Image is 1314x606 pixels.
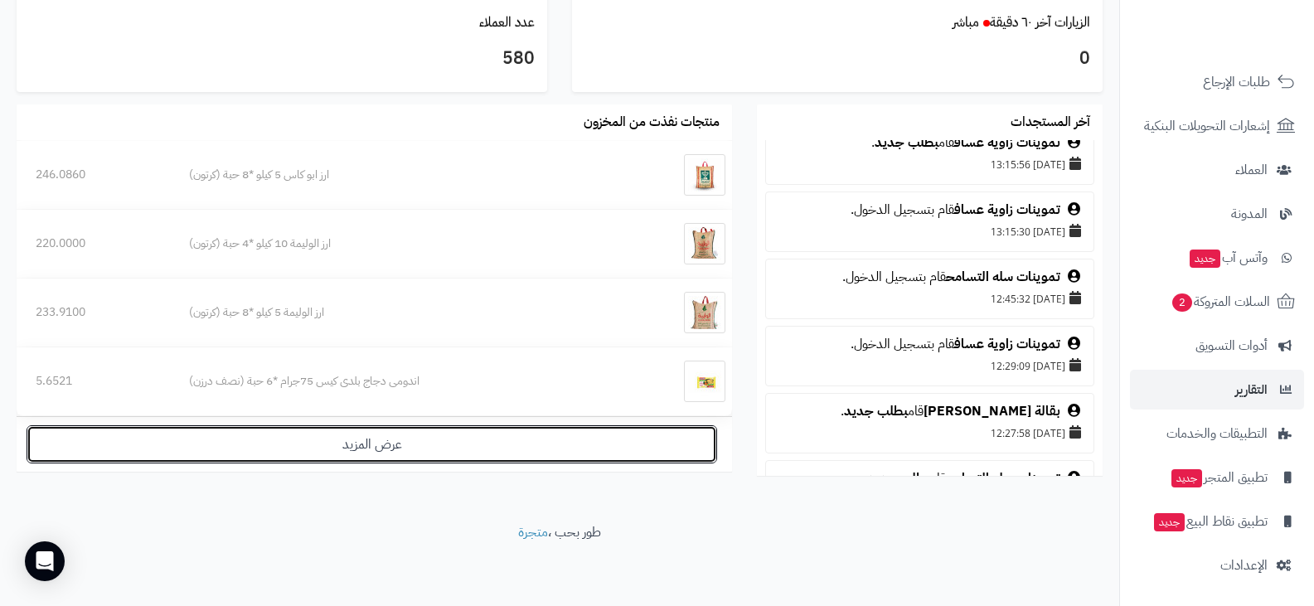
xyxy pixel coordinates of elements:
[1130,458,1304,497] a: تطبيق المتجرجديد
[954,200,1060,220] a: تموينات زاوية عساف
[684,361,725,402] img: اندومى دجاج بلدى كيس 75جرام *6 حبة (نصف درزن)
[1130,194,1304,234] a: المدونة
[189,373,618,390] div: اندومى دجاج بلدى كيس 75جرام *6 حبة (نصف درزن)
[518,522,548,542] a: متجرة
[1172,293,1192,312] span: 2
[774,469,1085,488] div: قام .
[844,401,908,421] a: بطلب جديد
[684,223,725,264] img: ارز الوليمة 10 كيلو *4 حبة (كرتون)
[1130,106,1304,146] a: إشعارات التحويلات البنكية
[1154,513,1185,531] span: جديد
[1166,422,1268,445] span: التطبيقات والخدمات
[774,287,1085,310] div: [DATE] 12:45:32
[954,334,1060,354] a: تموينات زاوية عساف
[774,220,1085,243] div: [DATE] 13:15:30
[1130,150,1304,190] a: العملاء
[1170,466,1268,489] span: تطبيق المتجر
[1130,282,1304,322] a: السلات المتروكة2
[29,45,535,73] h3: 580
[1235,378,1268,401] span: التقارير
[1144,114,1270,138] span: إشعارات التحويلات البنكية
[189,167,618,183] div: ارز ابو كاس 5 كيلو *8 حبة (كرتون)
[1190,250,1220,268] span: جديد
[1130,238,1304,278] a: وآتس آبجديد
[774,268,1085,287] div: قام بتسجيل الدخول.
[27,425,717,463] a: عرض المزيد
[954,133,1060,153] a: تموينات زاوية عساف
[946,468,1060,488] a: تموينات سله التسامح
[1235,158,1268,182] span: العملاء
[1130,370,1304,410] a: التقارير
[1195,334,1268,357] span: أدوات التسويق
[189,304,618,321] div: ارز الوليمة 5 كيلو *8 حبة (كرتون)
[684,154,725,196] img: ارز ابو كاس 5 كيلو *8 حبة (كرتون)
[1130,62,1304,102] a: طلبات الإرجاع
[189,235,618,252] div: ارز الوليمة 10 كيلو *4 حبة (كرتون)
[1130,502,1304,541] a: تطبيق نقاط البيعجديد
[479,12,535,32] a: عدد العملاء
[1152,510,1268,533] span: تطبيق نقاط البيع
[1188,246,1268,269] span: وآتس آب
[1231,202,1268,225] span: المدونة
[25,541,65,581] div: Open Intercom Messenger
[866,468,930,488] a: بطلب جديد
[924,401,1060,421] a: بقالة [PERSON_NAME]
[584,115,720,130] h3: منتجات نفذت من المخزون
[1130,326,1304,366] a: أدوات التسويق
[946,267,1060,287] a: تموينات سله التسامح
[1203,70,1270,94] span: طلبات الإرجاع
[1201,45,1298,80] img: logo-2.png
[774,201,1085,220] div: قام بتسجيل الدخول.
[1171,290,1270,313] span: السلات المتروكة
[584,45,1090,73] h3: 0
[1130,545,1304,585] a: الإعدادات
[774,133,1085,153] div: قام .
[953,12,979,32] small: مباشر
[684,292,725,333] img: ارز الوليمة 5 كيلو *8 حبة (كرتون)
[1011,115,1090,130] h3: آخر المستجدات
[36,167,151,183] div: 246.0860
[774,335,1085,354] div: قام بتسجيل الدخول.
[953,12,1090,32] a: الزيارات آخر ٦٠ دقيقةمباشر
[1171,469,1202,487] span: جديد
[774,421,1085,444] div: [DATE] 12:27:58
[1220,554,1268,577] span: الإعدادات
[774,354,1085,377] div: [DATE] 12:29:09
[774,402,1085,421] div: قام .
[875,133,938,153] a: بطلب جديد
[774,153,1085,176] div: [DATE] 13:15:56
[36,304,151,321] div: 233.9100
[36,373,151,390] div: 5.6521
[36,235,151,252] div: 220.0000
[1130,414,1304,453] a: التطبيقات والخدمات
